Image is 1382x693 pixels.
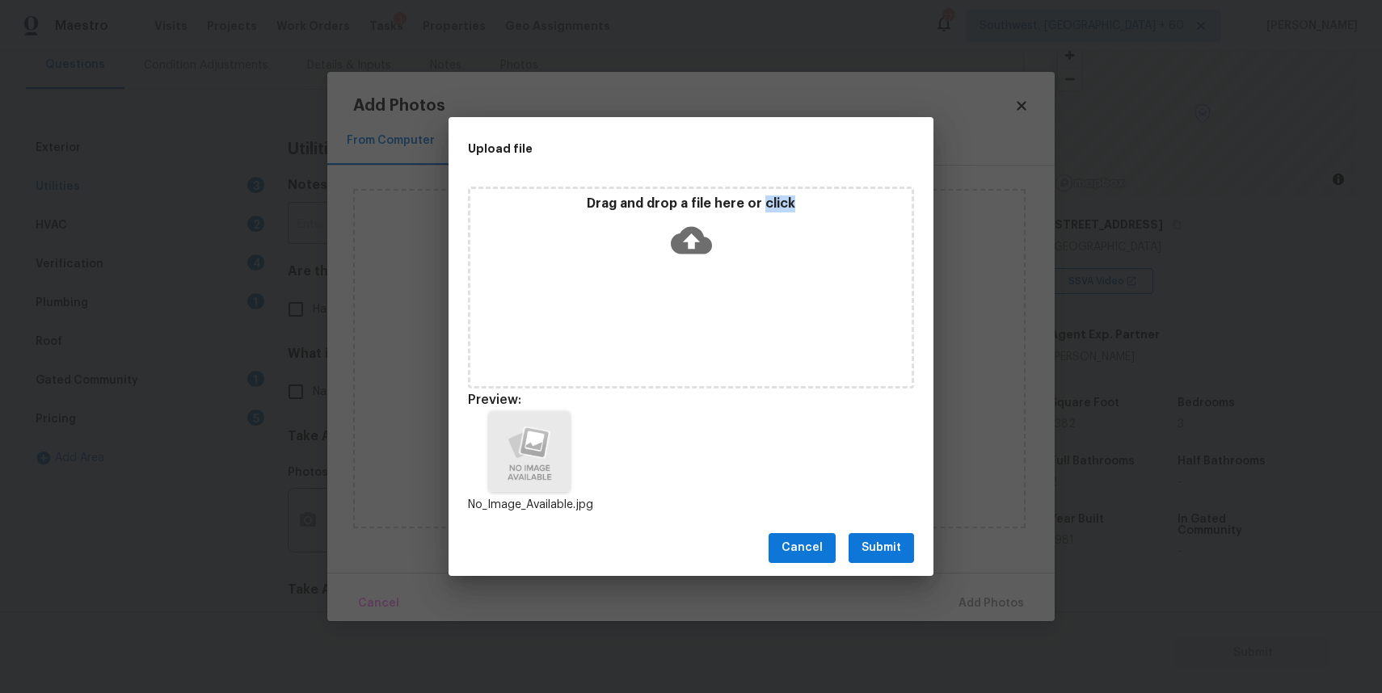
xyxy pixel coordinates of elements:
[862,538,901,558] span: Submit
[470,195,912,212] p: Drag and drop a file here or click
[849,533,914,563] button: Submit
[769,533,836,563] button: Cancel
[468,140,841,157] h2: Upload file
[489,411,570,492] img: Z
[782,538,823,558] span: Cancel
[468,497,591,514] p: No_Image_Available.jpg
